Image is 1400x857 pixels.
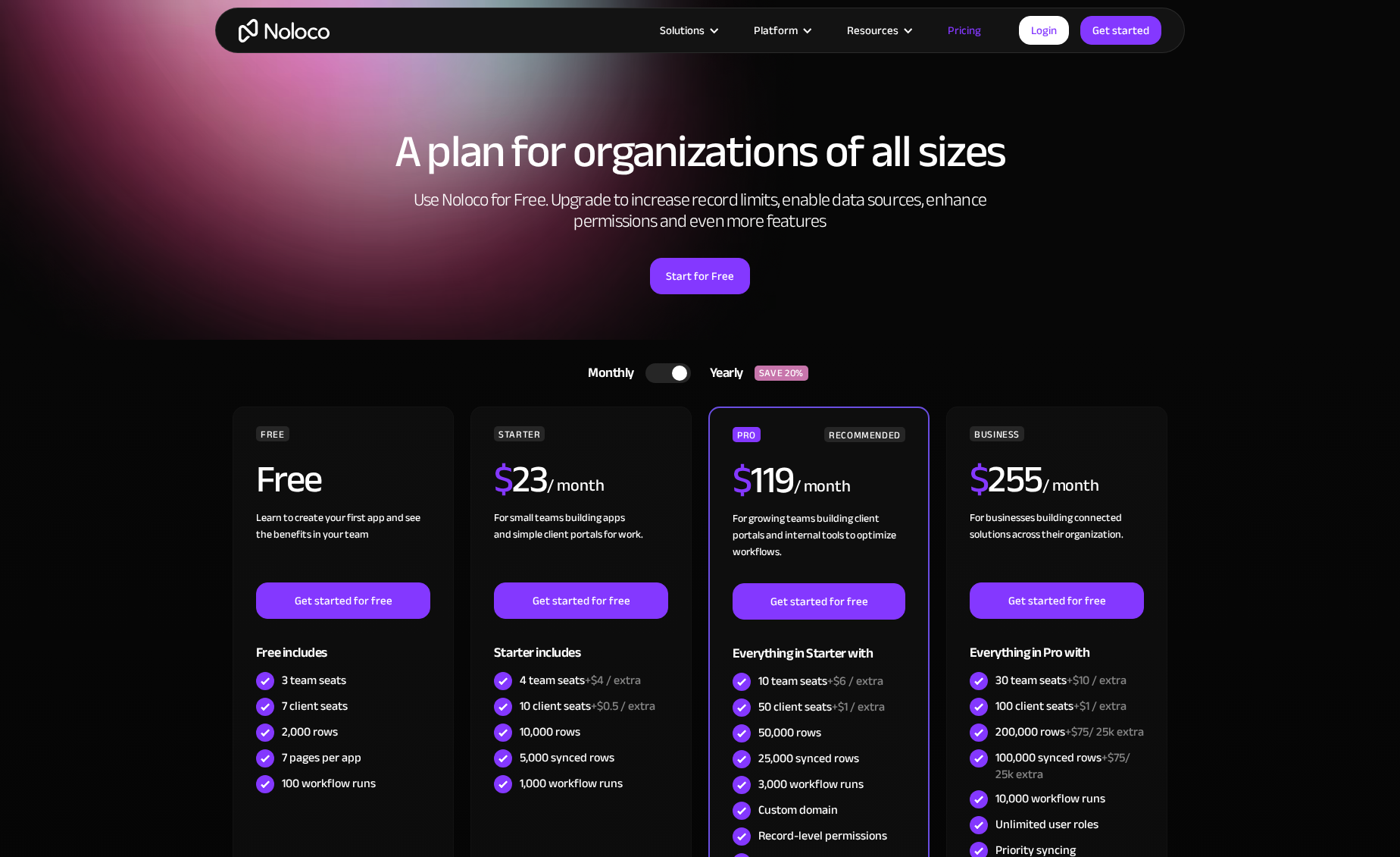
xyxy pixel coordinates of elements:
[758,827,887,844] div: Record-level permissions
[282,724,338,740] div: 2,000 rows
[282,672,346,689] div: 3 team seats
[520,698,655,714] div: 10 client seats
[970,444,989,515] span: $
[995,724,1144,740] div: 200,000 rows
[230,129,1170,174] h1: A plan for organizations of all sizes
[847,20,898,40] div: Resources
[520,724,580,740] div: 10,000 rows
[828,20,929,40] div: Resources
[494,444,513,515] span: $
[397,190,1003,232] h2: Use Noloco for Free. Upgrade to increase record limits, enable data sources, enhance permissions ...
[970,460,1042,498] h2: 255
[824,427,905,442] div: RECOMMENDED
[660,20,705,40] div: Solutions
[591,695,655,717] span: +$0.5 / extra
[494,426,545,441] div: STARTER
[758,776,864,793] div: 3,000 workflow runs
[758,750,859,767] div: 25,000 synced rows
[282,775,376,792] div: 100 workflow runs
[1073,695,1127,717] span: +$1 / extra
[758,698,885,715] div: 50 client seats
[282,749,361,766] div: 7 pages per app
[650,258,750,294] a: Start for Free
[733,620,905,669] div: Everything in Starter with
[733,444,752,516] span: $
[1019,16,1069,45] a: Login
[758,673,883,689] div: 10 team seats
[995,790,1105,807] div: 10,000 workflow runs
[256,510,430,582] div: Learn to create your first app and see the benefits in your team ‍
[758,724,821,741] div: 50,000 rows
[995,672,1127,689] div: 30 team seats
[256,460,322,498] h2: Free
[494,460,548,498] h2: 23
[995,816,1098,833] div: Unlimited user roles
[794,475,851,499] div: / month
[547,474,604,498] div: / month
[733,510,905,583] div: For growing teams building client portals and internal tools to optimize workflows.
[520,749,614,766] div: 5,000 synced rows
[641,20,735,40] div: Solutions
[733,583,905,620] a: Get started for free
[832,695,885,718] span: +$1 / extra
[569,362,645,385] div: Monthly
[494,510,668,582] div: For small teams building apps and simple client portals for work. ‍
[256,619,430,668] div: Free includes
[754,20,798,40] div: Platform
[735,20,828,40] div: Platform
[494,582,668,619] a: Get started for free
[733,427,761,442] div: PRO
[1080,16,1161,45] a: Get started
[995,698,1127,714] div: 100 client seats
[970,426,1024,441] div: BUSINESS
[1067,669,1127,692] span: +$10 / extra
[520,672,641,689] div: 4 team seats
[970,582,1144,619] a: Get started for free
[494,619,668,668] div: Starter includes
[827,670,883,692] span: +$6 / extra
[520,775,623,792] div: 1,000 workflow runs
[1065,720,1144,743] span: +$75/ 25k extra
[970,619,1144,668] div: Everything in Pro with
[733,461,794,499] h2: 119
[256,582,430,619] a: Get started for free
[239,19,330,42] a: home
[970,510,1144,582] div: For businesses building connected solutions across their organization. ‍
[995,746,1130,786] span: +$75/ 25k extra
[282,698,348,714] div: 7 client seats
[1042,474,1099,498] div: / month
[758,802,838,818] div: Custom domain
[691,362,755,385] div: Yearly
[585,669,641,692] span: +$4 / extra
[929,20,1000,40] a: Pricing
[995,749,1144,783] div: 100,000 synced rows
[256,426,289,441] div: FREE
[755,366,808,381] div: SAVE 20%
